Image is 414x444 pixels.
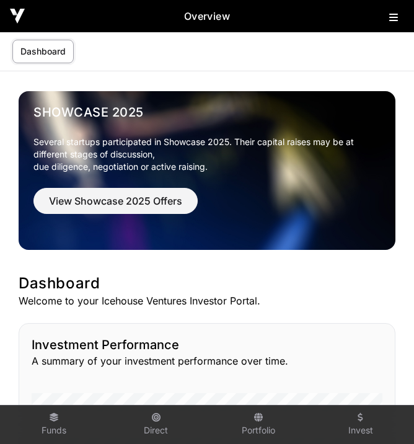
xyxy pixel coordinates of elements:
img: Icehouse Ventures Logo [10,9,25,24]
a: Showcase 2025 [33,104,381,121]
a: Invest [314,408,407,442]
p: Several startups participated in Showcase 2025. Their capital raises may be at different stages o... [33,136,381,173]
p: A summary of your investment performance over time. [32,353,382,368]
a: Portfolio [212,408,304,442]
a: Dashboard [12,40,74,63]
h2: Investment Performance [32,336,382,353]
a: Direct [110,408,202,442]
p: Welcome to your Icehouse Ventures Investor Portal. [19,293,395,308]
button: View Showcase 2025 Offers [33,188,198,214]
img: Showcase 2025 [19,91,395,250]
h2: Overview [25,9,389,24]
a: Funds [7,408,100,442]
h1: Dashboard [19,273,395,293]
a: View Showcase 2025 Offers [33,200,198,213]
span: View Showcase 2025 Offers [49,193,182,208]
